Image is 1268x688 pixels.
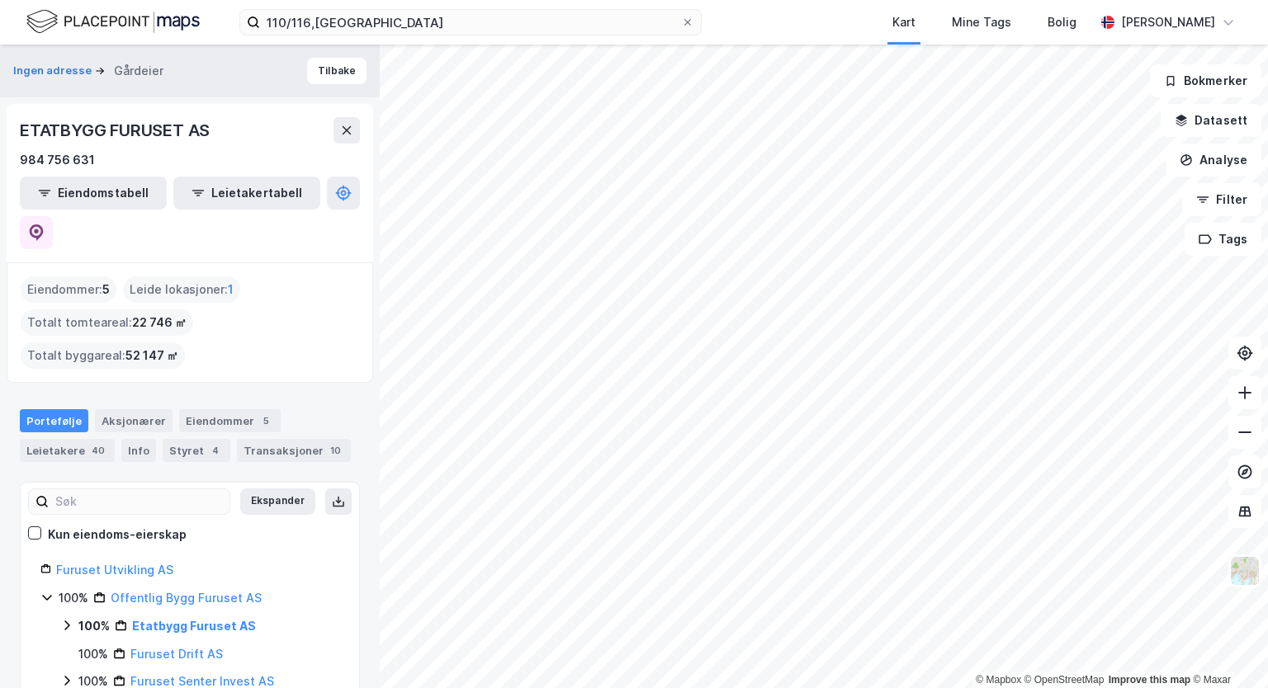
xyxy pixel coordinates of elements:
a: Etatbygg Furuset AS [132,619,256,633]
div: Styret [163,439,230,462]
iframe: Chat Widget [1185,609,1268,688]
a: Furuset Utvikling AS [56,563,173,577]
div: Leide lokasjoner : [123,276,240,303]
span: 1 [228,280,234,299]
input: Søk [49,489,229,514]
div: [PERSON_NAME] [1121,12,1215,32]
button: Ingen adresse [13,63,95,79]
input: Søk på adresse, matrikkel, gårdeiere, leietakere eller personer [260,10,681,35]
div: 100% [78,616,110,636]
div: Kart [892,12,916,32]
img: Z [1229,555,1261,587]
a: Furuset Drift AS [130,647,223,661]
button: Tags [1185,223,1261,256]
button: Ekspander [240,488,315,515]
button: Datasett [1161,104,1261,137]
div: Leietakere [20,439,115,462]
span: 5 [102,280,110,299]
span: 22 746 ㎡ [132,313,187,332]
button: Bokmerker [1150,64,1261,97]
div: Mine Tags [952,12,1011,32]
div: 100% [59,588,88,608]
div: 100% [78,644,108,664]
div: ETATBYGG FURUSET AS [20,117,213,144]
a: Improve this map [1109,674,1190,686]
button: Leietakertabell [173,177,320,210]
div: Totalt tomteareal : [21,309,193,336]
button: Analyse [1166,144,1261,177]
div: Bolig [1048,12,1076,32]
div: Info [121,439,156,462]
img: logo.f888ab2527a4732fd821a326f86c7f29.svg [26,7,200,36]
a: Furuset Senter Invest AS [130,674,274,688]
div: Eiendommer : [21,276,116,303]
div: 10 [327,442,344,459]
button: Eiendomstabell [20,177,167,210]
a: Offentlig Bygg Furuset AS [111,591,262,605]
div: Gårdeier [114,61,163,81]
a: Mapbox [976,674,1021,686]
button: Tilbake [307,58,367,84]
div: 40 [88,442,108,459]
div: Transaksjoner [237,439,351,462]
div: Kun eiendoms-eierskap [48,525,187,544]
button: Filter [1182,183,1261,216]
span: 52 147 ㎡ [125,346,178,365]
div: 984 756 631 [20,150,95,170]
div: Portefølje [20,409,88,432]
div: Kontrollprogram for chat [1185,609,1268,688]
a: OpenStreetMap [1024,674,1105,686]
div: Aksjonærer [95,409,173,432]
div: 4 [207,442,224,459]
div: Eiendommer [179,409,281,432]
div: 5 [258,412,274,429]
div: Totalt byggareal : [21,342,185,369]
